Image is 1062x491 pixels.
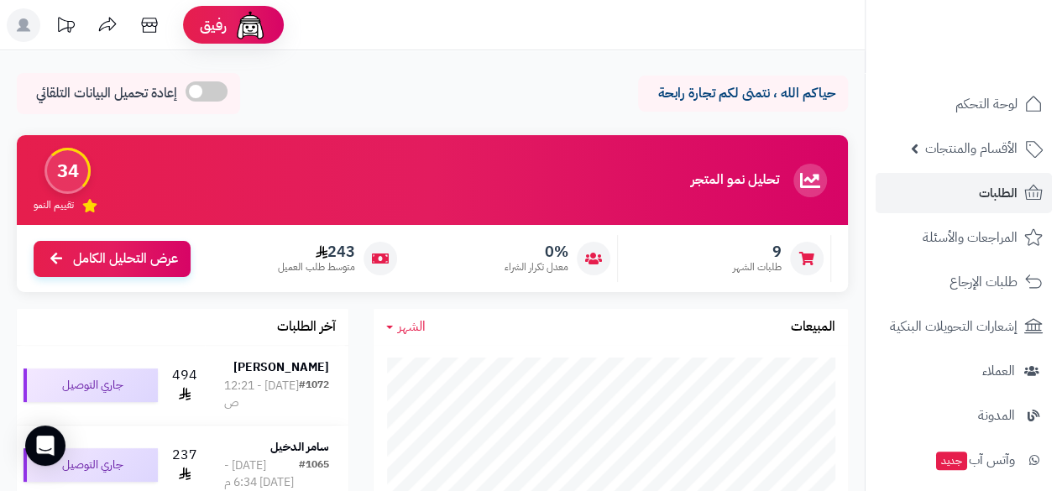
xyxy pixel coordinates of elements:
span: وآتس آب [934,448,1015,472]
div: جاري التوصيل [24,448,158,482]
span: إعادة تحميل البيانات التلقائي [36,84,177,103]
span: الأقسام والمنتجات [925,137,1018,160]
span: العملاء [982,359,1015,383]
div: #1065 [299,457,329,491]
h3: آخر الطلبات [277,320,336,335]
span: معدل تكرار الشراء [505,260,568,274]
span: طلبات الإرجاع [950,270,1018,294]
span: متوسط طلب العميل [278,260,355,274]
img: ai-face.png [233,8,267,42]
span: 9 [733,243,782,261]
div: [DATE] - 12:21 ص [224,378,299,411]
a: عرض التحليل الكامل [34,241,191,277]
span: الشهر [398,316,426,337]
a: الطلبات [876,173,1052,213]
span: طلبات الشهر [733,260,782,274]
span: لوحة التحكم [955,92,1018,116]
a: وآتس آبجديد [876,440,1052,480]
span: 243 [278,243,355,261]
a: لوحة التحكم [876,84,1052,124]
h3: المبيعات [791,320,835,335]
strong: [PERSON_NAME] [233,358,329,376]
div: Open Intercom Messenger [25,426,65,466]
span: المدونة [978,404,1015,427]
a: تحديثات المنصة [44,8,86,46]
a: المدونة [876,395,1052,436]
p: حياكم الله ، نتمنى لكم تجارة رابحة [651,84,835,103]
span: المراجعات والأسئلة [923,226,1018,249]
span: 0% [505,243,568,261]
span: عرض التحليل الكامل [73,249,178,269]
span: إشعارات التحويلات البنكية [890,315,1018,338]
span: رفيق [200,15,227,35]
td: 494 [165,346,205,425]
strong: سامر الدخيل [270,438,329,456]
a: طلبات الإرجاع [876,262,1052,302]
div: [DATE] - [DATE] 6:34 م [224,457,299,491]
img: logo-2.png [948,43,1046,78]
span: تقييم النمو [34,198,74,212]
span: جديد [936,452,967,470]
a: المراجعات والأسئلة [876,217,1052,258]
a: إشعارات التحويلات البنكية [876,306,1052,347]
h3: تحليل نمو المتجر [691,173,779,188]
div: جاري التوصيل [24,368,158,402]
a: العملاء [876,351,1052,391]
div: #1072 [299,378,329,411]
a: الشهر [386,317,426,337]
span: الطلبات [979,181,1018,205]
